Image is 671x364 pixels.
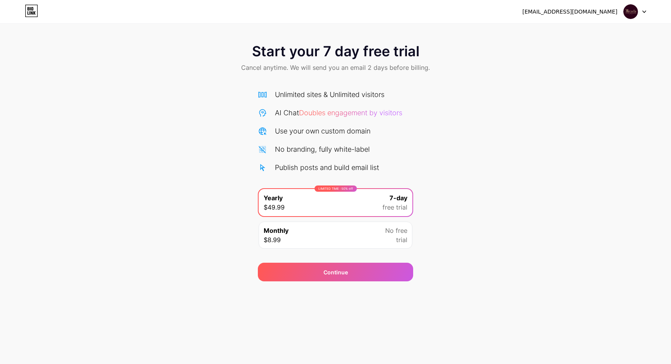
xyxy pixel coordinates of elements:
span: Doubles engagement by visitors [299,109,402,117]
span: No free [385,226,407,235]
span: Yearly [264,193,283,203]
span: $49.99 [264,203,285,212]
img: marsellatampico [623,4,638,19]
div: Use your own custom domain [275,126,370,136]
div: Continue [323,268,348,276]
div: LIMITED TIME : 50% off [315,185,357,192]
div: AI Chat [275,107,402,118]
span: $8.99 [264,235,281,244]
span: Monthly [264,226,289,235]
div: Unlimited sites & Unlimited visitors [275,89,384,100]
span: 7-day [389,193,407,203]
div: Publish posts and build email list [275,162,379,173]
span: trial [396,235,407,244]
span: free trial [382,203,407,212]
div: No branding, fully white-label [275,144,370,154]
span: Start your 7 day free trial [252,43,419,59]
div: [EMAIL_ADDRESS][DOMAIN_NAME] [522,8,617,16]
span: Cancel anytime. We will send you an email 2 days before billing. [241,63,430,72]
